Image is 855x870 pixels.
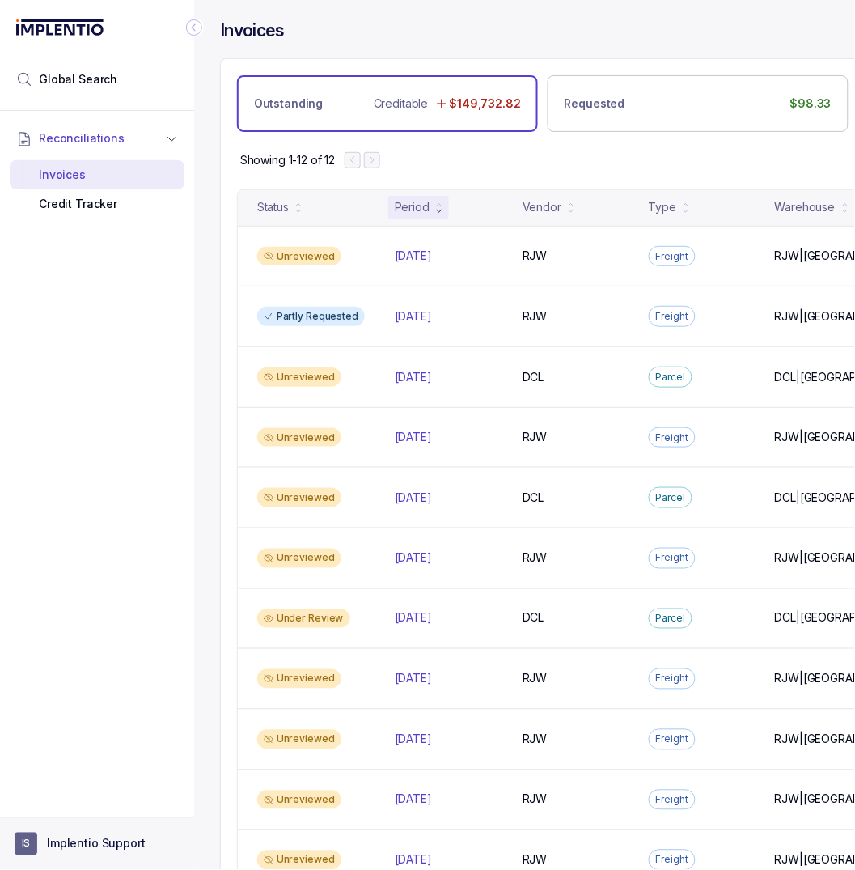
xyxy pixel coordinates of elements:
[220,19,285,42] h4: Invoices
[656,671,688,687] p: Freight
[39,71,117,87] span: Global Search
[184,18,204,37] div: Collapse Icon
[656,308,688,325] p: Freight
[395,610,432,626] p: [DATE]
[395,369,432,385] p: [DATE]
[395,199,430,215] div: Period
[10,157,184,223] div: Reconciliations
[47,836,146,852] p: Implentio Support
[395,429,432,445] p: [DATE]
[523,610,544,626] p: DCL
[523,732,548,748] p: RJW
[374,95,429,112] p: Creditable
[395,852,432,868] p: [DATE]
[257,488,341,507] div: Unreviewed
[775,199,836,215] div: Warehouse
[10,121,184,156] button: Reconciliations
[395,490,432,506] p: [DATE]
[257,307,365,326] div: Partly Requested
[240,152,335,168] p: Showing 1-12 of 12
[523,199,561,215] div: Vendor
[23,189,171,219] div: Credit Tracker
[656,611,685,627] p: Parcel
[656,369,685,385] p: Parcel
[523,671,548,687] p: RJW
[656,792,688,808] p: Freight
[257,549,341,568] div: Unreviewed
[395,732,432,748] p: [DATE]
[395,671,432,687] p: [DATE]
[257,669,341,689] div: Unreviewed
[257,791,341,810] div: Unreviewed
[257,367,341,387] div: Unreviewed
[656,248,688,265] p: Freight
[257,428,341,448] div: Unreviewed
[523,248,548,264] p: RJW
[656,550,688,567] p: Freight
[523,490,544,506] p: DCL
[257,247,341,266] div: Unreviewed
[395,308,432,325] p: [DATE]
[257,199,289,215] div: Status
[23,160,171,189] div: Invoices
[523,550,548,567] p: RJW
[395,248,432,264] p: [DATE]
[257,851,341,870] div: Unreviewed
[565,95,625,112] p: Requested
[790,95,832,112] p: $98.33
[257,609,350,629] div: Under Review
[649,199,676,215] div: Type
[656,490,685,506] p: Parcel
[523,308,548,325] p: RJW
[39,130,125,146] span: Reconciliations
[15,833,180,855] button: User initialsImplentio Support
[257,730,341,749] div: Unreviewed
[254,95,323,112] p: Outstanding
[523,369,544,385] p: DCL
[450,95,521,112] p: $149,732.82
[523,429,548,445] p: RJW
[523,791,548,808] p: RJW
[395,550,432,567] p: [DATE]
[656,732,688,748] p: Freight
[395,791,432,808] p: [DATE]
[15,833,37,855] span: User initials
[656,852,688,868] p: Freight
[523,852,548,868] p: RJW
[240,152,335,168] div: Remaining page entries
[656,430,688,446] p: Freight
